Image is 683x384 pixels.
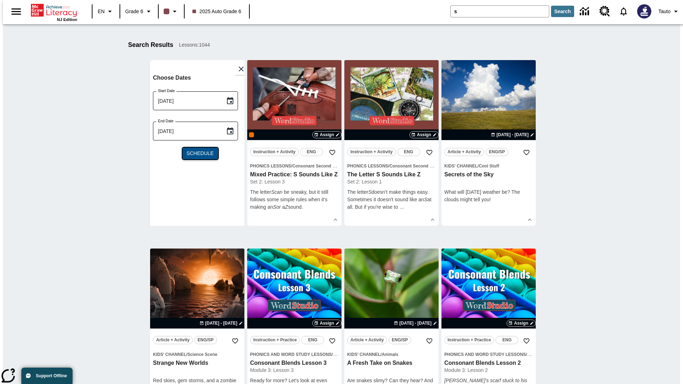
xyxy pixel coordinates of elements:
[388,164,389,169] span: /
[330,214,341,225] button: Show Details
[179,41,210,49] span: Lessons : 1044
[489,132,536,138] button: Aug 22 - Aug 22 Choose Dates
[161,5,182,18] button: Class color is dark brown. Change class color
[347,162,436,170] span: Topic: Phonics Lessons/Consonant Second Sounds
[326,146,339,159] button: Add to Favorites
[444,352,526,357] span: Phonics and Word Study Lessons
[404,148,413,156] span: ENG
[656,5,683,18] button: Profile/Settings
[153,336,193,344] button: Article + Activity
[250,336,300,344] button: Instruction + Practice
[397,148,420,156] button: ENG
[444,148,484,156] button: Article + Activity
[486,148,508,156] button: ENG/SP
[347,171,436,178] h3: The Letter S Sounds Like Z
[332,351,338,357] span: /
[235,63,247,75] button: Close
[444,188,533,203] p: What will [DATE] weather be? The clouds might tell you!
[223,124,237,138] button: Choose date, selected date is Sep 15, 2025
[308,336,317,344] span: ENG
[347,359,436,367] h3: A Fresh Take on Snakes
[514,320,528,326] span: Assign
[186,352,187,357] span: /
[153,91,220,110] input: MMMM-DD-YYYY
[326,335,339,347] button: Add to Favorites
[392,336,408,344] span: ENG/SP
[417,132,431,138] span: Assign
[250,359,339,367] h3: Consonant Blends Lesson 3
[424,197,427,202] em: S
[253,336,297,344] span: Instruction + Practice
[271,189,274,195] em: S
[250,148,299,156] button: Instruction + Activity
[125,8,143,15] span: Grade 6
[31,3,77,17] a: Home
[250,164,291,169] span: Phonics Lessons
[292,164,348,169] span: Consonant Second Sounds
[186,150,213,157] span: Schedule
[497,132,529,138] span: [DATE] - [DATE]
[409,131,439,138] button: Assign Choose Dates
[444,351,533,358] span: Topic: Phonics and Word Study Lessons/Consonant Blends
[388,336,411,344] button: ENG/SP
[496,336,518,344] button: ENG
[444,164,478,169] span: Kids' Channel
[249,132,254,137] div: 25auto Dual International -1
[448,148,481,156] span: Article + Activity
[551,6,574,17] button: Search
[520,335,533,347] button: Add to Favorites
[347,164,388,169] span: Phonics Lessons
[153,122,220,140] input: MMMM-DD-YYYY
[122,5,156,18] button: Grade: Grade 6, Select a grade
[399,320,431,326] span: [DATE] - [DATE]
[489,148,505,156] span: ENG/SP
[658,8,671,15] span: Tauto
[444,336,494,344] button: Instruction + Practice
[31,2,77,22] div: Home
[312,320,341,327] button: Assign Choose Dates
[153,73,247,165] div: Choose date
[194,336,217,344] button: ENG/SP
[250,352,332,357] span: Phonics and Word Study Lessons
[344,60,439,226] div: lesson details
[427,214,438,225] button: Show Details
[128,41,173,49] h1: Search Results
[307,148,316,156] span: ENG
[368,189,371,195] em: S
[98,8,105,15] span: EN
[399,204,404,210] span: …
[301,336,324,344] button: ENG
[347,188,436,211] p: The letter doesn't make things easy. Sometimes it doesn't sound like an at all. But if you're wis...
[312,131,341,138] button: Assign Choose Dates
[350,148,393,156] span: Instruction + Activity
[350,336,384,344] span: Article + Activity
[390,164,445,169] span: Consonant Second Sounds
[441,60,536,226] div: lesson details
[451,6,549,17] input: search field
[153,351,242,358] span: Topic: Kids' Channel/Science Scene
[158,118,174,124] label: End Date
[502,336,512,344] span: ENG
[595,2,614,21] a: Resource Center, Will open in new tab
[291,164,292,169] span: /
[250,188,339,211] p: The letter can be sneaky, but it still follows some simple rules when it's making an or a sound.
[448,336,491,344] span: Instruction + Practice
[392,320,439,326] button: Aug 26 - Aug 26 Choose Dates
[347,351,436,358] span: Topic: Kids' Channel/Animals
[347,352,381,357] span: Kids' Channel
[320,320,334,326] span: Assign
[153,352,186,357] span: Kids' Channel
[520,146,533,159] button: Add to Favorites
[95,5,117,18] button: Language: EN, Select a language
[347,336,387,344] button: Article + Activity
[198,320,244,326] button: Aug 24 - Aug 24 Choose Dates
[223,94,237,108] button: Choose date, selected date is Sep 15, 2025
[205,320,237,326] span: [DATE] - [DATE]
[423,146,436,159] button: Add to Favorites
[527,352,565,357] span: Consonant Blends
[182,148,218,159] button: Schedule
[382,352,398,357] span: Animals
[285,204,288,210] em: Z
[479,164,499,169] span: Cool Stuff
